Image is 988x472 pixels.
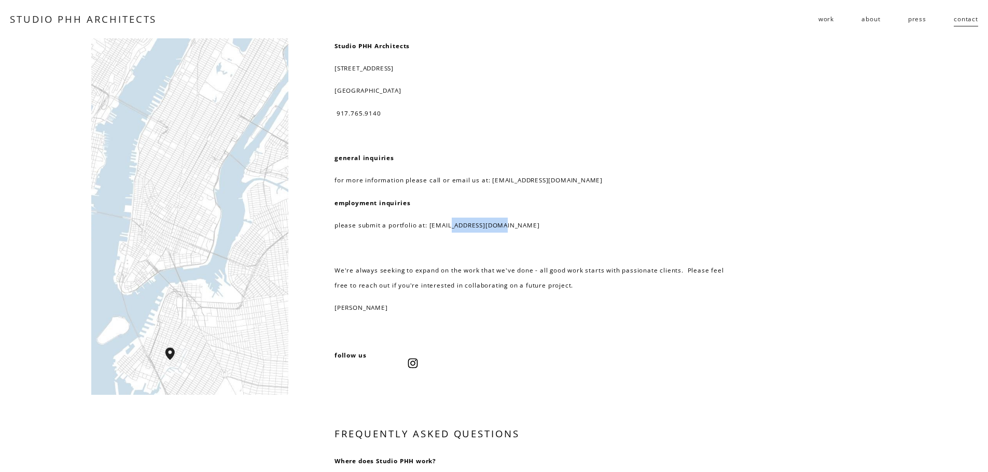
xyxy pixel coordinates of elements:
[335,41,410,50] strong: Studio PHH Architects
[335,300,734,315] p: [PERSON_NAME]
[861,11,880,27] a: about
[335,173,734,188] p: for more information please call or email us at: [EMAIL_ADDRESS][DOMAIN_NAME]
[335,218,734,233] p: please submit a portfolio at: [EMAIL_ADDRESS][DOMAIN_NAME]
[10,12,157,25] a: STUDIO PHH ARCHITECTS
[408,358,418,368] a: Instagram
[335,83,734,98] p: [GEOGRAPHIC_DATA]
[954,11,978,27] a: contact
[335,61,734,76] p: [STREET_ADDRESS]
[335,263,734,293] p: We're always seeking to expand on the work that we've done - all good work starts with passionate...
[335,153,394,162] strong: general inquiries
[908,11,926,27] a: press
[818,11,834,27] a: folder dropdown
[818,11,834,26] span: work
[335,198,410,207] strong: employment inquiries
[335,456,436,465] strong: Where does Studio PHH work?
[335,351,366,359] strong: follow us
[335,427,734,440] h3: FREQUENTLY ASKED QUESTIONS
[335,106,734,121] p: 917.765.9140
